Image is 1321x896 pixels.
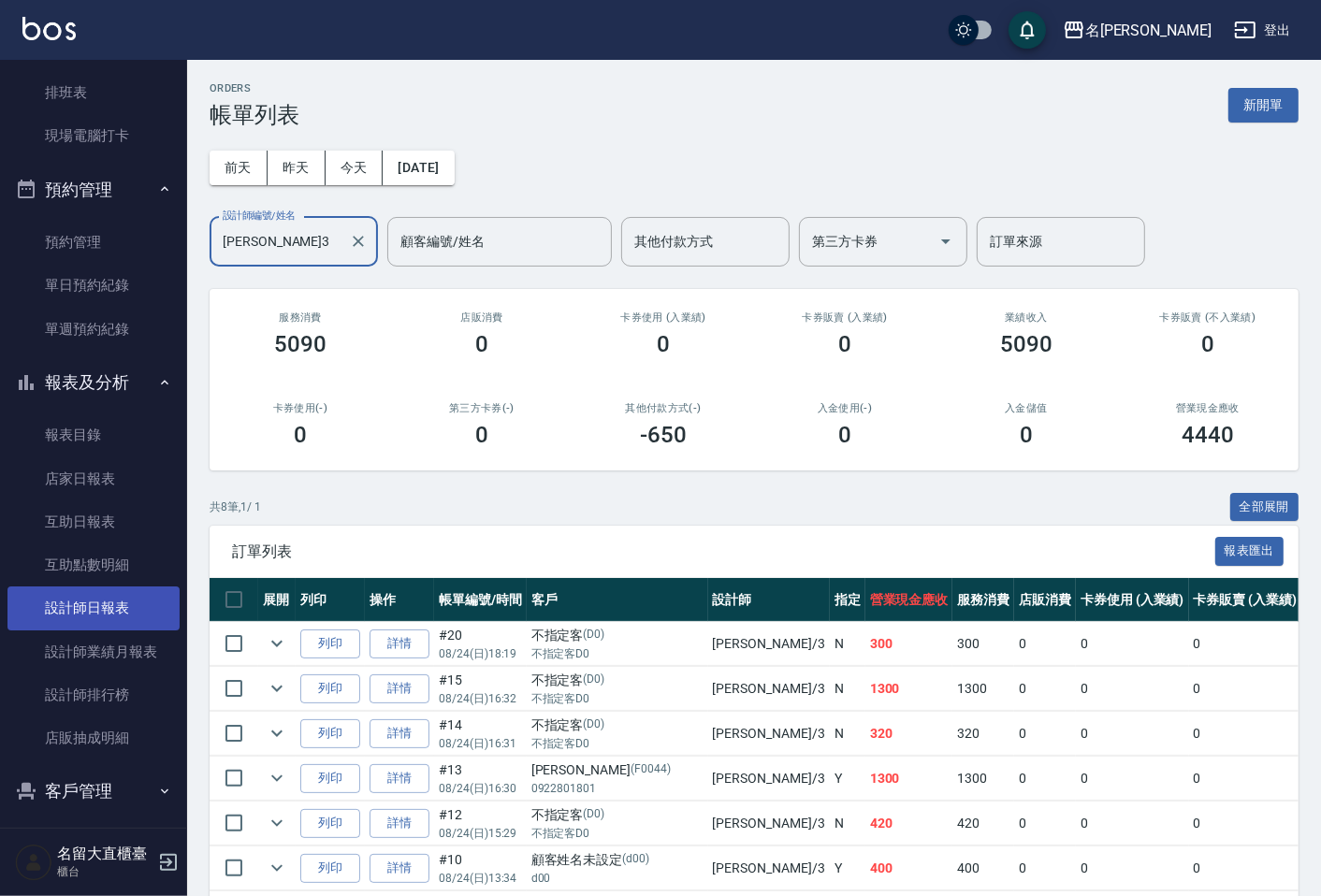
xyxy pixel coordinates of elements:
button: 名[PERSON_NAME] [1055,11,1219,50]
th: 展開 [258,578,296,622]
td: 0 [1189,667,1302,711]
th: 卡券販賣 (入業績) [1189,578,1302,622]
h3: -650 [640,422,687,448]
a: 詳情 [370,854,429,883]
td: 0 [1076,802,1189,845]
a: 設計師業績月報表 [7,630,180,673]
td: 1300 [865,757,953,801]
a: 詳情 [370,629,429,658]
p: 08/24 (日) 16:32 [439,690,522,707]
a: 預約管理 [7,221,180,264]
h2: ORDERS [210,82,299,94]
h2: 卡券使用(-) [232,402,369,414]
td: 0 [1189,757,1302,801]
h2: 卡券使用 (入業績) [595,311,732,324]
th: 客戶 [527,578,708,622]
p: (D0) [583,671,604,690]
h3: 0 [838,422,851,448]
p: 08/24 (日) 15:29 [439,825,522,842]
td: 0 [1189,622,1302,666]
td: 300 [865,622,953,666]
td: 0 [1189,802,1302,845]
td: 0 [1076,667,1189,711]
p: 共 8 筆, 1 / 1 [210,499,261,515]
td: 0 [1076,712,1189,756]
td: 0 [1076,622,1189,666]
h3: 0 [838,331,851,357]
td: 1300 [952,667,1014,711]
h3: 0 [657,331,670,357]
td: 0 [1076,846,1189,890]
h2: 入金使用(-) [777,402,913,414]
td: [PERSON_NAME] /3 [708,622,830,666]
div: 不指定客 [531,805,704,825]
a: 詳情 [370,764,429,793]
p: 08/24 (日) 16:31 [439,735,522,752]
img: Person [15,844,52,881]
a: 詳情 [370,719,429,748]
a: 店販抽成明細 [7,716,180,759]
td: 400 [865,846,953,890]
h2: 營業現金應收 [1140,402,1276,414]
a: 報表匯出 [1215,542,1285,559]
button: save [1009,11,1046,49]
td: [PERSON_NAME] /3 [708,667,830,711]
td: [PERSON_NAME] /3 [708,802,830,845]
td: #10 [434,846,527,890]
h3: 0 [294,422,307,448]
th: 設計師 [708,578,830,622]
button: expand row [263,629,291,658]
h2: 業績收入 [958,311,1095,324]
th: 列印 [296,578,365,622]
p: (D0) [583,805,604,825]
p: (F0044) [631,760,671,780]
td: 0 [1189,712,1302,756]
td: 0 [1014,622,1076,666]
p: 不指定客D0 [531,735,704,752]
td: #15 [434,667,527,711]
td: Y [830,757,865,801]
p: 08/24 (日) 13:34 [439,870,522,887]
button: 全部展開 [1230,493,1299,522]
p: 不指定客D0 [531,825,704,842]
button: 列印 [300,719,360,748]
th: 操作 [365,578,434,622]
th: 店販消費 [1014,578,1076,622]
a: 單週預約紀錄 [7,308,180,351]
p: 0922801801 [531,780,704,797]
button: Clear [345,228,371,254]
a: 新開單 [1228,95,1299,113]
a: 排班表 [7,71,180,114]
button: 前天 [210,151,268,185]
h2: 店販消費 [414,311,550,324]
a: 詳情 [370,809,429,838]
td: 420 [952,802,1014,845]
button: 新開單 [1228,88,1299,123]
button: [DATE] [383,151,454,185]
td: Y [830,846,865,890]
td: 320 [865,712,953,756]
th: 服務消費 [952,578,1014,622]
button: 報表及分析 [7,358,180,407]
a: 設計師日報表 [7,586,180,629]
h3: 0 [475,422,488,448]
td: #12 [434,802,527,845]
th: 營業現金應收 [865,578,953,622]
button: expand row [263,719,291,747]
h3: 0 [475,331,488,357]
button: 商品管理 [7,816,180,864]
div: 不指定客 [531,671,704,690]
button: 列印 [300,809,360,838]
td: [PERSON_NAME] /3 [708,846,830,890]
button: 列印 [300,764,360,793]
td: N [830,667,865,711]
h2: 卡券販賣 (入業績) [777,311,913,324]
a: 詳情 [370,674,429,703]
h3: 5090 [274,331,327,357]
button: 列印 [300,674,360,703]
p: (d00) [622,850,649,870]
h2: 其他付款方式(-) [595,402,732,414]
td: [PERSON_NAME] /3 [708,712,830,756]
h2: 入金儲值 [958,402,1095,414]
button: 報表匯出 [1215,537,1285,566]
